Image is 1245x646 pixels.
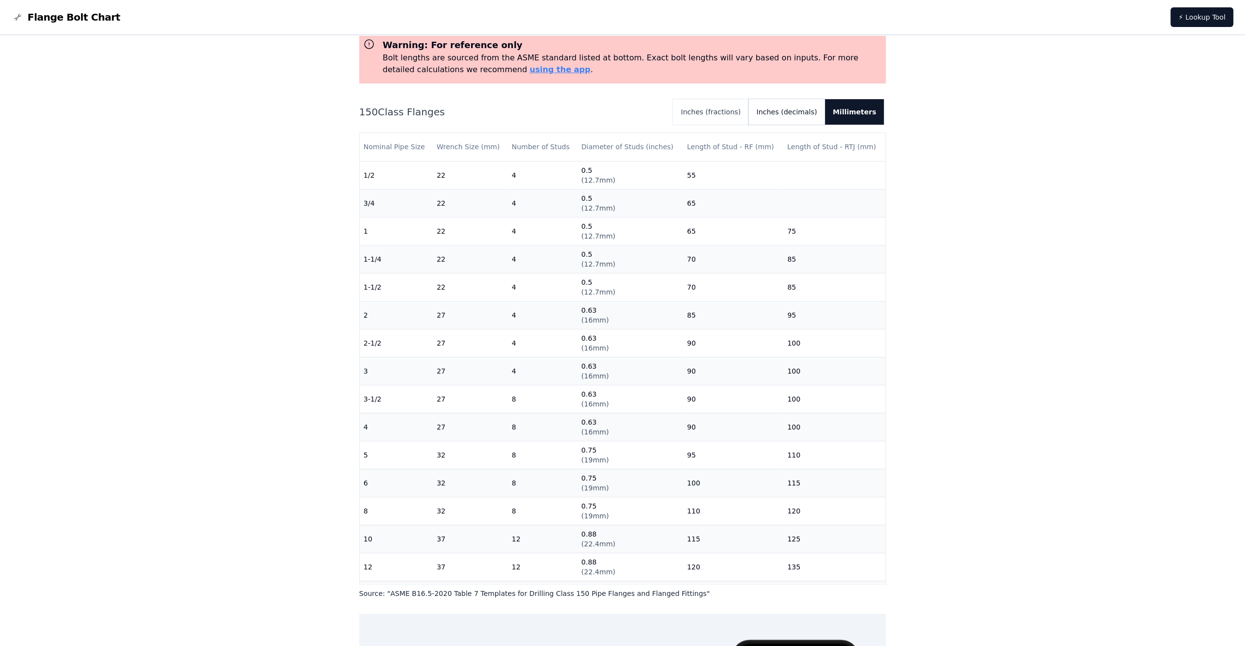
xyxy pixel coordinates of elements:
[360,469,433,497] td: 6
[360,441,433,469] td: 5
[508,357,578,385] td: 4
[825,99,884,125] button: Millimeters
[683,413,783,441] td: 90
[508,525,578,553] td: 12
[683,273,783,301] td: 70
[581,176,615,184] span: ( 12.7mm )
[508,217,578,245] td: 4
[577,329,683,357] td: 0.63
[683,217,783,245] td: 65
[783,553,885,581] td: 135
[433,385,508,413] td: 27
[581,316,609,324] span: ( 16mm )
[783,357,885,385] td: 100
[783,469,885,497] td: 115
[748,99,824,125] button: Inches (decimals)
[433,553,508,581] td: 37
[581,428,609,436] span: ( 16mm )
[383,38,882,52] h3: Warning: For reference only
[433,301,508,329] td: 27
[581,232,615,240] span: ( 12.7mm )
[673,99,748,125] button: Inches (fractions)
[783,273,885,301] td: 85
[433,497,508,525] td: 32
[581,260,615,268] span: ( 12.7mm )
[683,385,783,413] td: 90
[783,217,885,245] td: 75
[683,469,783,497] td: 100
[508,385,578,413] td: 8
[508,161,578,189] td: 4
[577,189,683,217] td: 0.5
[360,273,433,301] td: 1-1/2
[683,245,783,273] td: 70
[683,189,783,217] td: 65
[783,525,885,553] td: 125
[577,301,683,329] td: 0.63
[683,441,783,469] td: 95
[783,245,885,273] td: 85
[783,441,885,469] td: 110
[577,133,683,161] th: Diameter of Studs (inches)
[1170,7,1233,27] a: ⚡ Lookup Tool
[577,357,683,385] td: 0.63
[360,161,433,189] td: 1/2
[508,581,578,609] td: 12
[581,400,609,408] span: ( 16mm )
[577,413,683,441] td: 0.63
[577,245,683,273] td: 0.5
[433,161,508,189] td: 22
[783,497,885,525] td: 120
[581,456,609,464] span: ( 19mm )
[581,288,615,296] span: ( 12.7mm )
[359,105,665,119] h2: 150 Class Flanges
[433,413,508,441] td: 27
[360,553,433,581] td: 12
[581,204,615,212] span: ( 12.7mm )
[581,372,609,380] span: ( 16mm )
[783,581,885,609] td: 145
[433,357,508,385] td: 27
[683,161,783,189] td: 55
[383,52,882,76] p: Bolt lengths are sourced from the ASME standard listed at bottom. Exact bolt lengths will vary ba...
[360,217,433,245] td: 1
[433,329,508,357] td: 27
[360,133,433,161] th: Nominal Pipe Size
[783,133,885,161] th: Length of Stud - RTJ (mm)
[683,581,783,609] td: 135
[433,581,508,609] td: 41
[530,65,590,74] a: using the app
[359,589,886,598] p: Source: " ASME B16.5-2020 Table 7 Templates for Drilling Class 150 Pipe Flanges and Flanged Fitti...
[433,273,508,301] td: 22
[508,301,578,329] td: 4
[508,245,578,273] td: 4
[581,540,615,548] span: ( 22.4mm )
[433,469,508,497] td: 32
[508,441,578,469] td: 8
[577,161,683,189] td: 0.5
[508,413,578,441] td: 8
[508,273,578,301] td: 4
[360,329,433,357] td: 2-1/2
[508,469,578,497] td: 8
[360,385,433,413] td: 3-1/2
[577,581,683,609] td: 1
[360,413,433,441] td: 4
[508,133,578,161] th: Number of Studs
[783,329,885,357] td: 100
[12,10,120,24] a: Flange Bolt Chart LogoFlange Bolt Chart
[683,301,783,329] td: 85
[360,189,433,217] td: 3/4
[360,525,433,553] td: 10
[508,497,578,525] td: 8
[433,245,508,273] td: 22
[577,525,683,553] td: 0.88
[433,217,508,245] td: 22
[683,133,783,161] th: Length of Stud - RF (mm)
[683,553,783,581] td: 120
[12,11,24,23] img: Flange Bolt Chart Logo
[360,357,433,385] td: 3
[27,10,120,24] span: Flange Bolt Chart
[577,497,683,525] td: 0.75
[360,245,433,273] td: 1-1/4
